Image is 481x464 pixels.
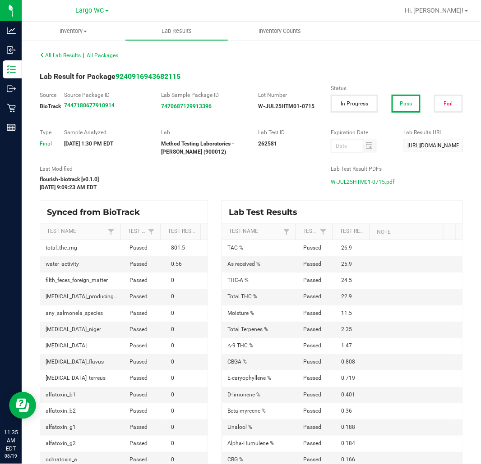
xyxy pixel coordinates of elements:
span: [MEDICAL_DATA]_niger [46,326,101,332]
span: Largo WC [76,7,104,14]
span: Passed [129,359,148,365]
button: Fail [434,95,463,113]
span: Passed [129,408,148,414]
span: | [83,52,84,59]
span: alfatoxin_b2 [46,408,76,414]
span: [MEDICAL_DATA]_terreus [46,375,106,381]
strong: [DATE] 1:30 PM EDT [64,141,113,147]
label: Lab [161,128,245,136]
span: alfatoxin_g2 [46,440,76,446]
span: 24.5 [342,277,352,283]
p: 08/19 [4,453,18,460]
span: 0 [171,408,174,414]
label: Source Package ID [64,91,148,99]
span: Passed [129,293,148,300]
span: Passed [304,359,322,365]
span: 0.56 [171,261,182,267]
button: In Progress [331,95,378,113]
inline-svg: Inventory [7,65,16,74]
a: Test ResultSortable [168,228,197,235]
th: Note [370,224,443,240]
span: 0.184 [342,440,356,446]
span: any_salmonela_species [46,310,103,316]
span: D-limonene % [227,391,260,398]
span: 0.36 [342,408,352,414]
span: Passed [304,408,322,414]
span: CBGA % [227,359,247,365]
span: Hi, [PERSON_NAME]! [405,7,464,14]
label: Lab Results URL [404,128,463,136]
span: Inventory Counts [247,27,314,35]
a: Test NameSortable [47,228,106,235]
span: 0.808 [342,359,356,365]
span: 0 [171,277,174,283]
a: Filter [146,226,157,237]
span: All Packages [87,52,118,59]
span: All Lab Results [40,52,81,59]
label: Lab Sample Package ID [161,91,245,99]
strong: flourish-biotrack [v0.1.0] [40,176,99,182]
span: [MEDICAL_DATA]_flavus [46,359,104,365]
span: 0 [171,424,174,430]
span: alfatoxin_b1 [46,391,76,398]
span: Synced from BioTrack [47,207,147,217]
span: Passed [304,342,322,349]
span: 11.5 [342,310,352,316]
span: water_activity [46,261,79,267]
strong: W-JUL25HTM01-0715 [258,103,314,109]
span: TAC % [227,245,243,251]
span: Passed [129,391,148,398]
strong: [DATE] 9:09:23 AM EDT [40,184,97,191]
a: 7470687129913396 [161,103,212,109]
span: E-caryophyllene % [227,375,271,381]
label: Last Modified [40,165,317,173]
span: Passed [304,261,322,267]
inline-svg: Inbound [7,45,16,55]
span: Passed [304,277,322,283]
span: total_thc_mg [46,245,77,251]
span: 0.401 [342,391,356,398]
span: Lab Result for Package [40,72,180,81]
span: 0 [171,456,174,463]
a: Filter [106,226,116,237]
span: Passed [129,456,148,463]
span: Passed [304,391,322,398]
span: 0.719 [342,375,356,381]
span: 26.9 [342,245,352,251]
span: [MEDICAL_DATA]_producing_escherichia_coli [46,293,154,300]
span: 801.5 [171,245,185,251]
span: Passed [304,440,322,446]
label: Source [40,91,51,99]
span: Passed [304,456,322,463]
span: Passed [304,245,322,251]
a: 9240916943682115 [116,72,180,81]
span: Passed [129,310,148,316]
span: Beta-myrcene % [227,408,266,414]
span: CBG % [227,456,243,463]
span: Total Terpenes % [227,326,268,332]
label: Type [40,128,51,136]
span: 0 [171,293,174,300]
a: Test PassedSortable [303,228,318,235]
span: Passed [304,326,322,332]
span: 0 [171,310,174,316]
inline-svg: Analytics [7,26,16,35]
div: Final [40,140,51,148]
a: Test NameSortable [229,228,282,235]
strong: Method Testing Laboratories - [PERSON_NAME] (900012) [161,141,234,155]
span: Lab Test Results [229,207,304,217]
span: 0 [171,375,174,381]
span: Total THC % [227,293,257,300]
label: Expiration Date [331,128,390,136]
span: Passed [129,342,148,349]
span: Passed [304,424,322,430]
span: Linalool % [227,424,252,430]
span: Alpha-Humulene % [227,440,274,446]
a: 7447180677910914 [64,102,115,109]
span: Passed [129,261,148,267]
label: Status [331,84,463,92]
label: Sample Analyzed [64,128,148,136]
